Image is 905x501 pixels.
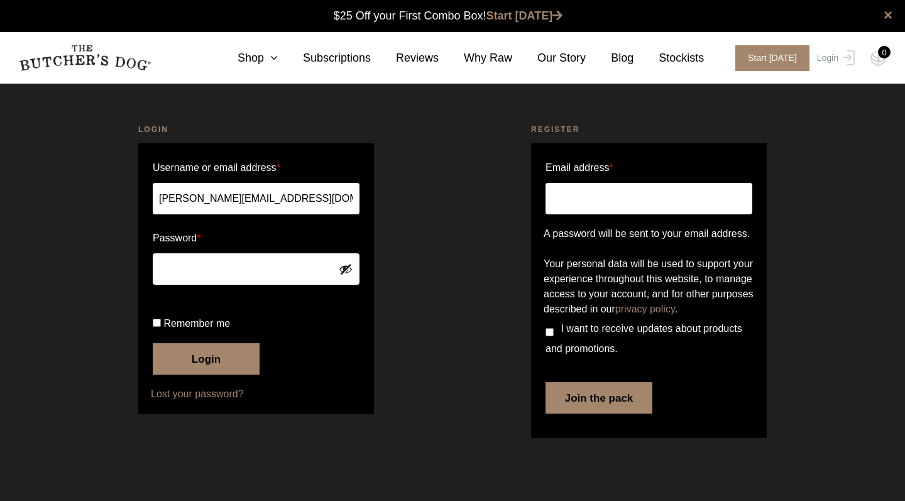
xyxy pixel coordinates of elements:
[544,226,754,241] p: A password will be sent to your email address.
[512,50,586,67] a: Our Story
[163,318,230,329] span: Remember me
[486,9,563,22] a: Start [DATE]
[870,50,886,67] img: TBD_Cart-Empty.png
[278,50,371,67] a: Subscriptions
[371,50,439,67] a: Reviews
[814,45,855,71] a: Login
[586,50,633,67] a: Blog
[153,158,359,178] label: Username or email address
[884,8,892,23] a: close
[544,256,754,317] p: Your personal data will be used to support your experience throughout this website, to manage acc...
[615,304,675,314] a: privacy policy
[339,262,353,276] button: Show password
[153,343,260,375] button: Login
[735,45,809,71] span: Start [DATE]
[151,387,361,402] a: Lost your password?
[531,123,767,136] h2: Register
[723,45,814,71] a: Start [DATE]
[546,328,554,336] input: I want to receive updates about products and promotions.
[546,323,742,354] span: I want to receive updates about products and promotions.
[212,50,278,67] a: Shop
[439,50,512,67] a: Why Raw
[878,46,891,58] div: 0
[138,123,374,136] h2: Login
[546,382,652,414] button: Join the pack
[153,319,161,327] input: Remember me
[546,158,613,178] label: Email address
[153,228,359,248] label: Password
[633,50,704,67] a: Stockists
